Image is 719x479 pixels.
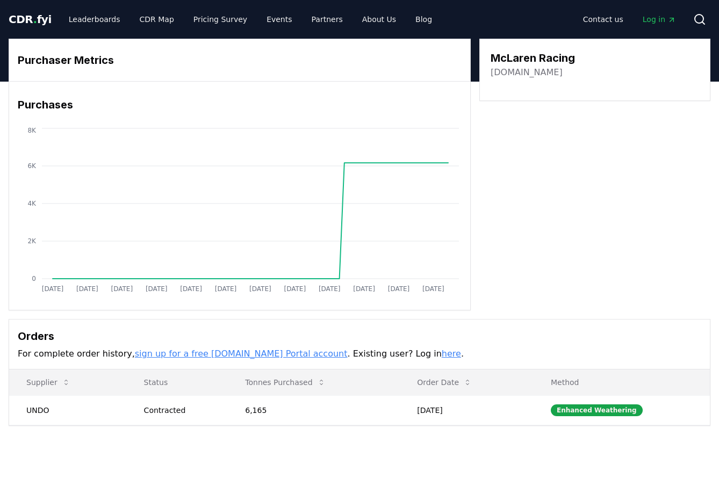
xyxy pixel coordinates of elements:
[408,372,480,393] button: Order Date
[185,10,256,29] a: Pricing Survey
[60,10,441,29] nav: Main
[27,237,37,245] tspan: 2K
[491,66,563,79] a: [DOMAIN_NAME]
[144,405,220,416] div: Contracted
[18,372,79,393] button: Supplier
[422,285,444,293] tspan: [DATE]
[42,285,64,293] tspan: [DATE]
[9,395,127,425] td: UNDO
[32,275,36,282] tspan: 0
[284,285,306,293] tspan: [DATE]
[542,377,701,388] p: Method
[33,13,37,26] span: .
[135,377,220,388] p: Status
[353,285,375,293] tspan: [DATE]
[388,285,410,293] tspan: [DATE]
[180,285,202,293] tspan: [DATE]
[228,395,400,425] td: 6,165
[400,395,534,425] td: [DATE]
[258,10,300,29] a: Events
[319,285,341,293] tspan: [DATE]
[407,10,441,29] a: Blog
[551,404,643,416] div: Enhanced Weathering
[442,349,461,359] a: here
[18,52,462,68] h3: Purchaser Metrics
[634,10,685,29] a: Log in
[131,10,183,29] a: CDR Map
[76,285,98,293] tspan: [DATE]
[27,162,37,170] tspan: 6K
[18,347,701,360] p: For complete order history, . Existing user? Log in .
[60,10,129,29] a: Leaderboards
[215,285,237,293] tspan: [DATE]
[9,13,52,26] span: CDR fyi
[236,372,334,393] button: Tonnes Purchased
[354,10,405,29] a: About Us
[27,127,37,134] tspan: 8K
[27,200,37,207] tspan: 4K
[574,10,685,29] nav: Main
[303,10,351,29] a: Partners
[249,285,271,293] tspan: [DATE]
[18,97,462,113] h3: Purchases
[9,12,52,27] a: CDR.fyi
[135,349,348,359] a: sign up for a free [DOMAIN_NAME] Portal account
[574,10,632,29] a: Contact us
[111,285,133,293] tspan: [DATE]
[491,50,575,66] h3: McLaren Racing
[643,14,676,25] span: Log in
[146,285,168,293] tspan: [DATE]
[18,328,701,344] h3: Orders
